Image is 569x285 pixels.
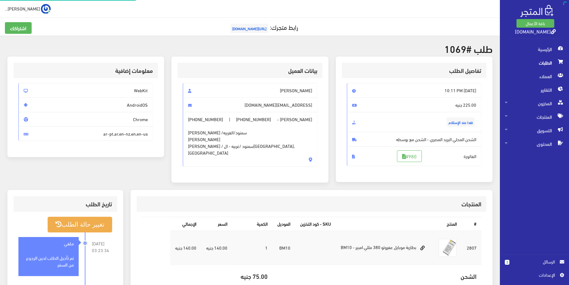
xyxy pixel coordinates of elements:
span: نقدا عند الإستلام [447,117,475,127]
span: [PERSON_NAME] /سمنود/الغربيه [PERSON_NAME] [PERSON_NAME] / سمنود /غربيه - ال[GEOGRAPHIC_DATA], [G... [188,123,312,156]
h3: معلومات إضافية [18,68,153,73]
span: 225.00 جنيه [347,97,481,112]
a: رابط متجرك:[URL][DOMAIN_NAME] [229,21,298,33]
th: # [462,217,481,231]
span: العملاء [505,69,564,83]
a: ... [PERSON_NAME]... [5,4,51,14]
strong: ملغي [64,240,74,247]
a: المخزون [500,97,569,110]
h2: طلب #1069 [7,43,492,54]
span: [PHONE_NUMBER] [188,116,223,123]
th: السعر [201,217,232,231]
span: المنتجات [505,110,564,124]
a: [DOMAIN_NAME] [515,27,556,36]
a: المنتجات [500,110,569,124]
a: اشتراكك [5,22,32,34]
a: الطلبات [500,56,569,69]
span: الشحن المحلي البريد المصري - الشحن مع بوسطه [347,132,481,147]
h3: تاريخ الطلب [18,201,112,207]
a: التقارير [500,83,569,97]
span: الفاتورة [347,146,481,166]
span: [URL][DOMAIN_NAME] [230,24,268,33]
th: الكمية [232,217,273,231]
span: [DATE] 03:23:34 [92,240,112,254]
th: SKU - كود التخزين [295,217,336,231]
td: 2807 [462,231,481,265]
img: ... [41,4,51,14]
span: الطلبات [505,56,564,69]
span: [PHONE_NUMBER] [236,116,271,123]
span: [DATE] 10:11 PM [347,83,481,98]
button: تغيير حالة الطلب [48,217,112,232]
span: ar-pt,ar,en-nz,en,en-us [18,126,153,141]
td: بطارية موبايل عفروتو 380 مللي امبير - BM10 [336,231,434,265]
span: التسويق [505,124,564,137]
span: [PERSON_NAME]... [5,5,40,12]
span: AndroidOS [18,97,153,112]
h3: بيانات العميل [183,68,317,73]
span: التقارير [505,83,564,97]
th: المنتج [336,217,462,231]
span: WebKit [18,83,153,98]
span: المخزون [505,97,564,110]
a: باقة الأعمال [516,19,554,28]
a: اﻹعدادات [505,271,564,281]
img: . [520,5,553,17]
span: الرسائل [514,258,555,265]
a: المحتوى [500,137,569,151]
th: الموديل [273,217,295,231]
span: [EMAIL_ADDRESS][DOMAIN_NAME] [183,97,317,112]
a: الرئيسية [500,42,569,56]
td: 140.00 جنيه [201,231,232,265]
span: Chrome [18,112,153,127]
td: 1 [232,231,273,265]
th: اﻹجمالي [170,217,201,231]
a: العملاء [500,69,569,83]
h5: الشحن [277,273,477,279]
span: 2 [505,260,509,265]
span: الرئيسية [505,42,564,56]
h3: تفاصيل الطلب [347,68,481,73]
strong: تم تأجيل الطلب لحين الرجوع من السفر [26,254,74,268]
td: 140.00 جنيه [170,231,201,265]
a: #980 [397,150,422,162]
a: 2 الرسائل [505,258,564,271]
td: BM10 [273,231,295,265]
h3: المنتجات [142,201,481,207]
span: اﻹعدادات [510,271,555,278]
span: المحتوى [505,137,564,151]
span: [PERSON_NAME] - | [183,112,317,167]
span: [PERSON_NAME] [183,83,317,98]
h5: 75.00 جنيه [237,273,268,279]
